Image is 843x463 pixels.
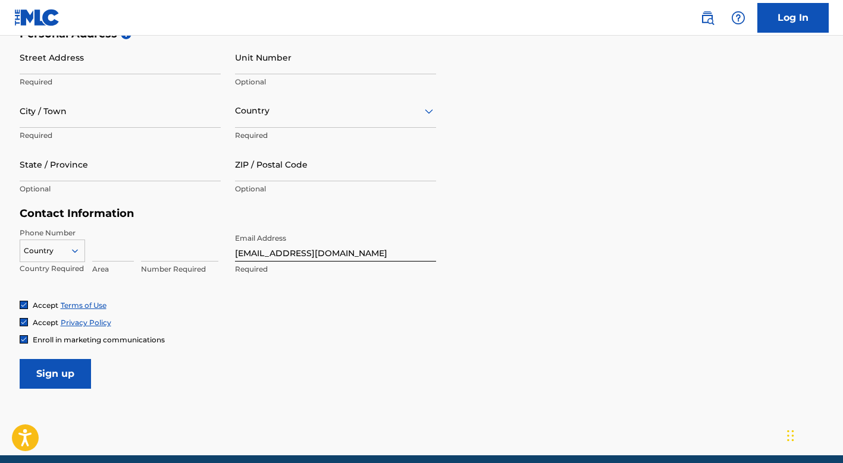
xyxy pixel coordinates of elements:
[33,318,58,327] span: Accept
[235,77,436,87] p: Optional
[726,6,750,30] div: Help
[784,406,843,463] iframe: Chat Widget
[787,418,794,453] div: Drag
[757,3,829,33] a: Log In
[20,319,27,326] img: checkbox
[61,318,111,327] a: Privacy Policy
[235,184,436,194] p: Optional
[700,11,714,25] img: search
[235,130,436,141] p: Required
[20,184,221,194] p: Optional
[20,359,91,389] input: Sign up
[92,264,134,275] p: Area
[20,263,85,274] p: Country Required
[33,335,165,344] span: Enroll in marketing communications
[235,264,436,275] p: Required
[731,11,745,25] img: help
[14,9,60,26] img: MLC Logo
[141,264,218,275] p: Number Required
[33,301,58,310] span: Accept
[20,207,436,221] h5: Contact Information
[695,6,719,30] a: Public Search
[20,301,27,308] img: checkbox
[20,336,27,343] img: checkbox
[20,130,221,141] p: Required
[61,301,106,310] a: Terms of Use
[20,77,221,87] p: Required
